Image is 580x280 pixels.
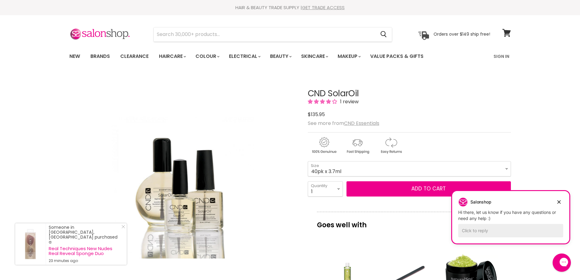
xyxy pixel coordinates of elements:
[62,48,518,65] nav: Main
[411,185,446,192] span: Add to cart
[308,136,340,155] img: genuine.gif
[376,27,392,41] button: Search
[375,136,407,155] img: returns.gif
[86,50,114,63] a: Brands
[317,212,502,232] p: Goes well with
[333,50,364,63] a: Makeup
[119,225,125,231] a: Close Notification
[65,48,459,65] ul: Main menu
[308,181,343,197] select: Quantity
[297,50,332,63] a: Skincare
[448,190,574,253] iframe: Gorgias live chat campaigns
[366,50,428,63] a: Value Packs & Gifts
[302,4,345,11] a: GET TRADE ACCESS
[191,50,223,63] a: Colour
[224,50,264,63] a: Electrical
[344,120,379,127] a: CND Essentials
[153,27,392,42] form: Product
[308,89,511,98] h1: CND SolarOil
[65,50,85,63] a: New
[490,50,513,63] a: Sign In
[49,246,121,256] a: Real Techniques New Nudes Real Reveal Sponge Duo
[550,251,574,274] iframe: Gorgias live chat messenger
[346,181,511,197] button: Add to cart
[49,225,121,263] div: Someone in [GEOGRAPHIC_DATA], [GEOGRAPHIC_DATA] purchased a
[308,111,325,118] span: $135.95
[49,258,121,263] small: 23 minutes ago
[265,50,295,63] a: Beauty
[341,136,374,155] img: shipping.gif
[121,225,125,229] svg: Close Icon
[154,27,376,41] input: Search
[154,50,190,63] a: Haircare
[308,98,338,105] span: 4.00 stars
[434,31,490,37] p: Orders over $149 ship free!
[62,5,518,11] div: HAIR & BEAUTY TRADE SUPPLY |
[338,98,359,105] span: 1 review
[116,50,153,63] a: Clearance
[15,223,46,265] a: Visit product page
[308,120,379,127] span: See more from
